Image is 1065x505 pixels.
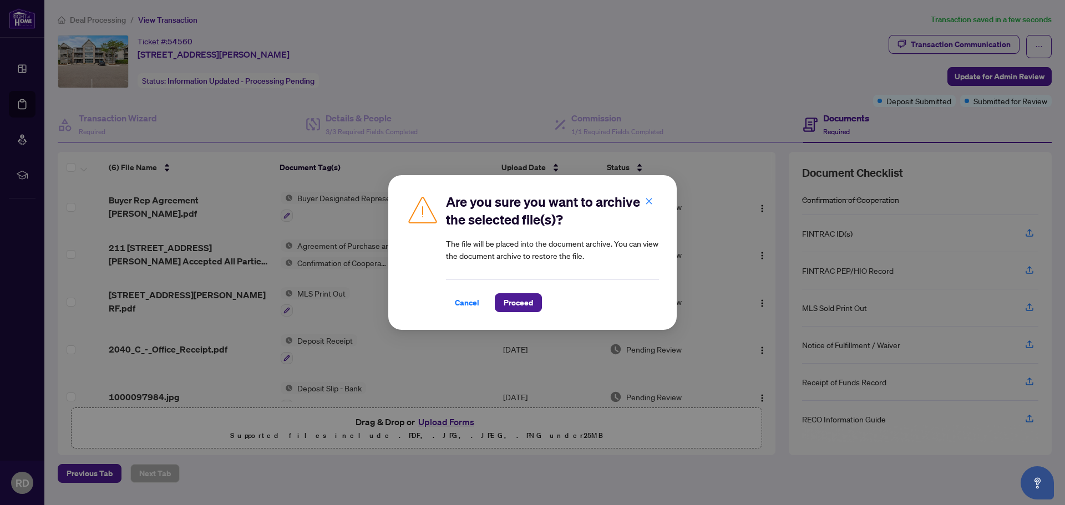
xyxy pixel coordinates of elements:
img: Caution Icon [406,193,439,226]
article: The file will be placed into the document archive. You can view the document archive to restore t... [446,237,659,262]
button: Cancel [446,293,488,312]
span: Cancel [455,294,479,312]
span: close [645,197,653,205]
button: Open asap [1021,466,1054,499]
button: Proceed [495,293,542,312]
h2: Are you sure you want to archive the selected file(s)? [446,193,659,228]
span: Proceed [504,294,533,312]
